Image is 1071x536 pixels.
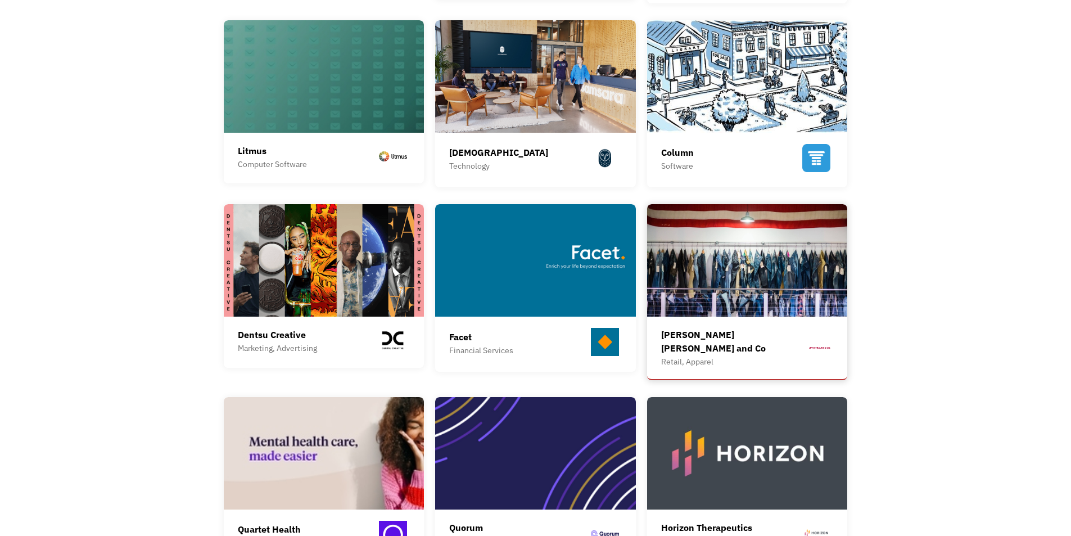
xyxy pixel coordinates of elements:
[449,330,513,344] div: Facet
[647,20,848,188] a: ColumnSoftware
[661,328,806,355] div: [PERSON_NAME] [PERSON_NAME] and Co
[449,344,513,357] div: Financial Services
[661,521,799,534] div: Horizon Therapeutics
[647,204,848,380] a: [PERSON_NAME] [PERSON_NAME] and CoRetail, Apparel
[661,159,694,173] div: Software
[435,204,636,372] a: FacetFinancial Services
[238,523,319,536] div: Quartet Health
[224,20,424,184] a: LitmusComputer Software
[661,355,806,368] div: Retail, Apparel
[449,159,548,173] div: Technology
[449,521,537,534] div: Quorum
[238,341,317,355] div: Marketing, Advertising
[238,328,317,341] div: Dentsu Creative
[238,157,307,171] div: Computer Software
[435,20,636,188] a: [DEMOGRAPHIC_DATA]Technology
[224,204,424,368] a: Dentsu CreativeMarketing, Advertising
[661,146,694,159] div: Column
[238,144,307,157] div: Litmus
[449,146,548,159] div: [DEMOGRAPHIC_DATA]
